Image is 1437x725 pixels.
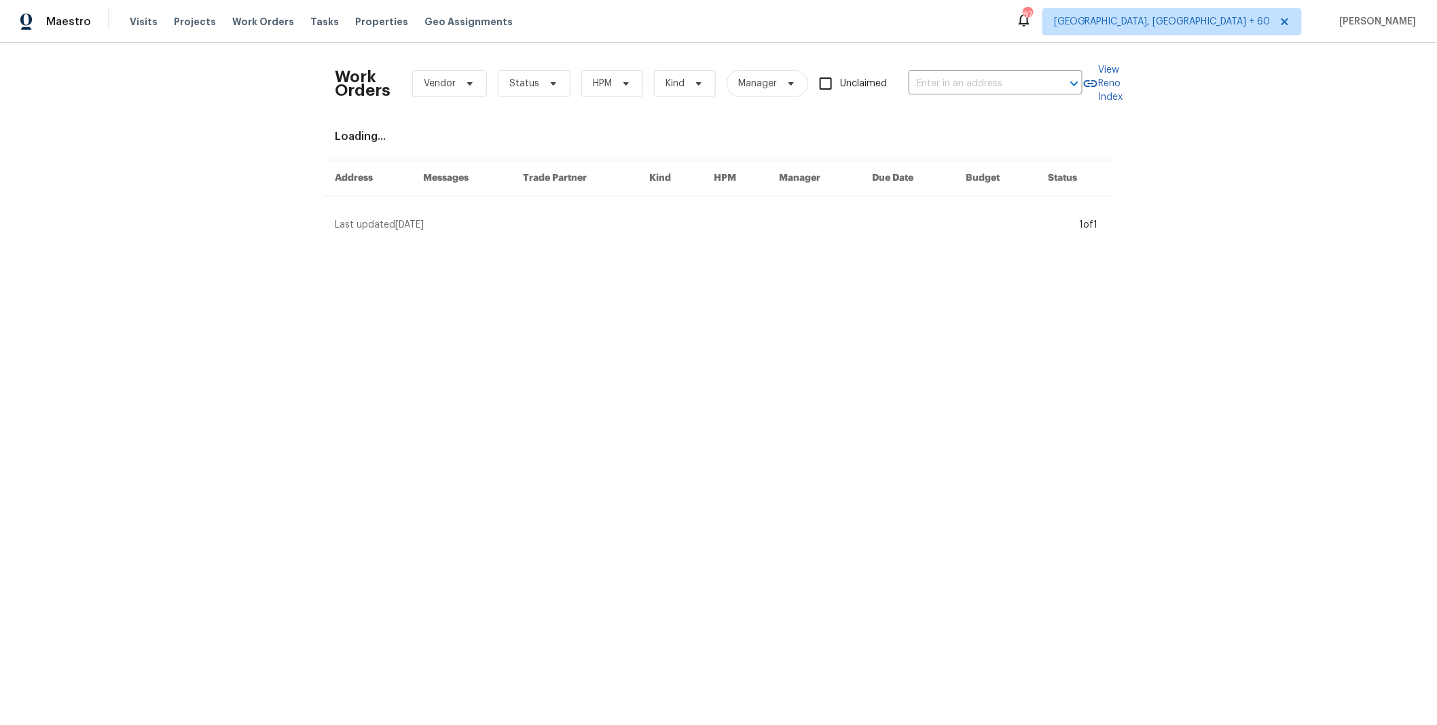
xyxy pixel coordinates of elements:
span: [PERSON_NAME] [1334,15,1417,29]
input: Enter in an address [909,73,1044,94]
th: Status [1038,160,1113,196]
div: 870 [1023,8,1032,22]
th: Messages [412,160,512,196]
th: Budget [956,160,1038,196]
th: Trade Partner [512,160,639,196]
span: Vendor [424,77,456,90]
button: Open [1065,74,1084,93]
th: HPM [703,160,768,196]
th: Address [324,160,412,196]
span: Projects [174,15,216,29]
div: Loading... [335,130,1102,143]
span: Status [509,77,539,90]
div: 1 of 1 [1080,218,1098,232]
span: Tasks [310,17,339,26]
span: Maestro [46,15,91,29]
span: Properties [355,15,408,29]
a: View Reno Index [1083,63,1123,104]
span: Unclaimed [840,77,887,91]
th: Manager [768,160,862,196]
span: Kind [666,77,685,90]
span: Work Orders [232,15,294,29]
span: Manager [738,77,777,90]
th: Due Date [862,160,956,196]
th: Kind [638,160,703,196]
h2: Work Orders [335,70,390,97]
span: Geo Assignments [424,15,513,29]
span: [DATE] [395,220,424,230]
span: Visits [130,15,158,29]
div: Last updated [335,218,1076,232]
span: HPM [593,77,612,90]
span: [GEOGRAPHIC_DATA], [GEOGRAPHIC_DATA] + 60 [1054,15,1271,29]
